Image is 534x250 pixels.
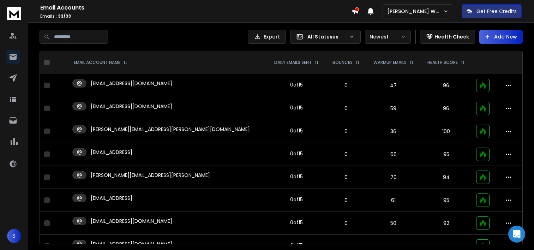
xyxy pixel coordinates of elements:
[366,143,421,166] td: 66
[7,229,21,243] button: S
[330,105,362,112] p: 0
[330,174,362,181] p: 0
[462,4,522,18] button: Get Free Credits
[7,7,21,20] img: logo
[387,8,443,15] p: [PERSON_NAME] Workspace
[330,243,362,250] p: 0
[91,172,210,179] p: [PERSON_NAME][EMAIL_ADDRESS][PERSON_NAME]
[420,74,472,97] td: 96
[290,81,303,88] div: 0 of 15
[420,212,472,235] td: 92
[366,212,421,235] td: 50
[91,218,172,225] p: [EMAIL_ADDRESS][DOMAIN_NAME]
[40,4,352,12] h1: Email Accounts
[366,74,421,97] td: 47
[330,197,362,204] p: 0
[479,30,523,44] button: Add New
[248,30,286,44] button: Export
[290,219,303,226] div: 0 of 15
[434,33,469,40] p: Health Check
[330,128,362,135] p: 0
[58,13,71,19] span: 33 / 33
[290,242,303,249] div: 0 of 15
[420,97,472,120] td: 96
[40,13,352,19] p: Emails :
[420,143,472,166] td: 95
[91,240,172,248] p: [EMAIL_ADDRESS][DOMAIN_NAME]
[427,60,458,65] p: HEALTH SCORE
[274,60,312,65] p: DAILY EMAILS SENT
[91,195,132,202] p: [EMAIL_ADDRESS]
[420,166,472,189] td: 94
[330,220,362,227] p: 0
[290,173,303,180] div: 0 of 15
[330,82,362,89] p: 0
[373,60,407,65] p: WARMUP EMAILS
[290,196,303,203] div: 0 of 15
[366,120,421,143] td: 36
[332,60,353,65] p: BOUNCES
[420,189,472,212] td: 95
[290,127,303,134] div: 0 of 15
[330,151,362,158] p: 0
[420,120,472,143] td: 100
[91,103,172,110] p: [EMAIL_ADDRESS][DOMAIN_NAME]
[290,150,303,157] div: 0 of 15
[366,97,421,120] td: 59
[366,166,421,189] td: 70
[290,104,303,111] div: 0 of 15
[307,33,346,40] p: All Statuses
[366,189,421,212] td: 61
[91,149,132,156] p: [EMAIL_ADDRESS]
[365,30,411,44] button: Newest
[508,226,525,243] div: Open Intercom Messenger
[91,80,172,87] p: [EMAIL_ADDRESS][DOMAIN_NAME]
[420,30,475,44] button: Health Check
[74,60,127,65] div: EMAIL ACCOUNT NAME
[91,126,250,133] p: [PERSON_NAME][EMAIL_ADDRESS][PERSON_NAME][DOMAIN_NAME]
[476,8,517,15] p: Get Free Credits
